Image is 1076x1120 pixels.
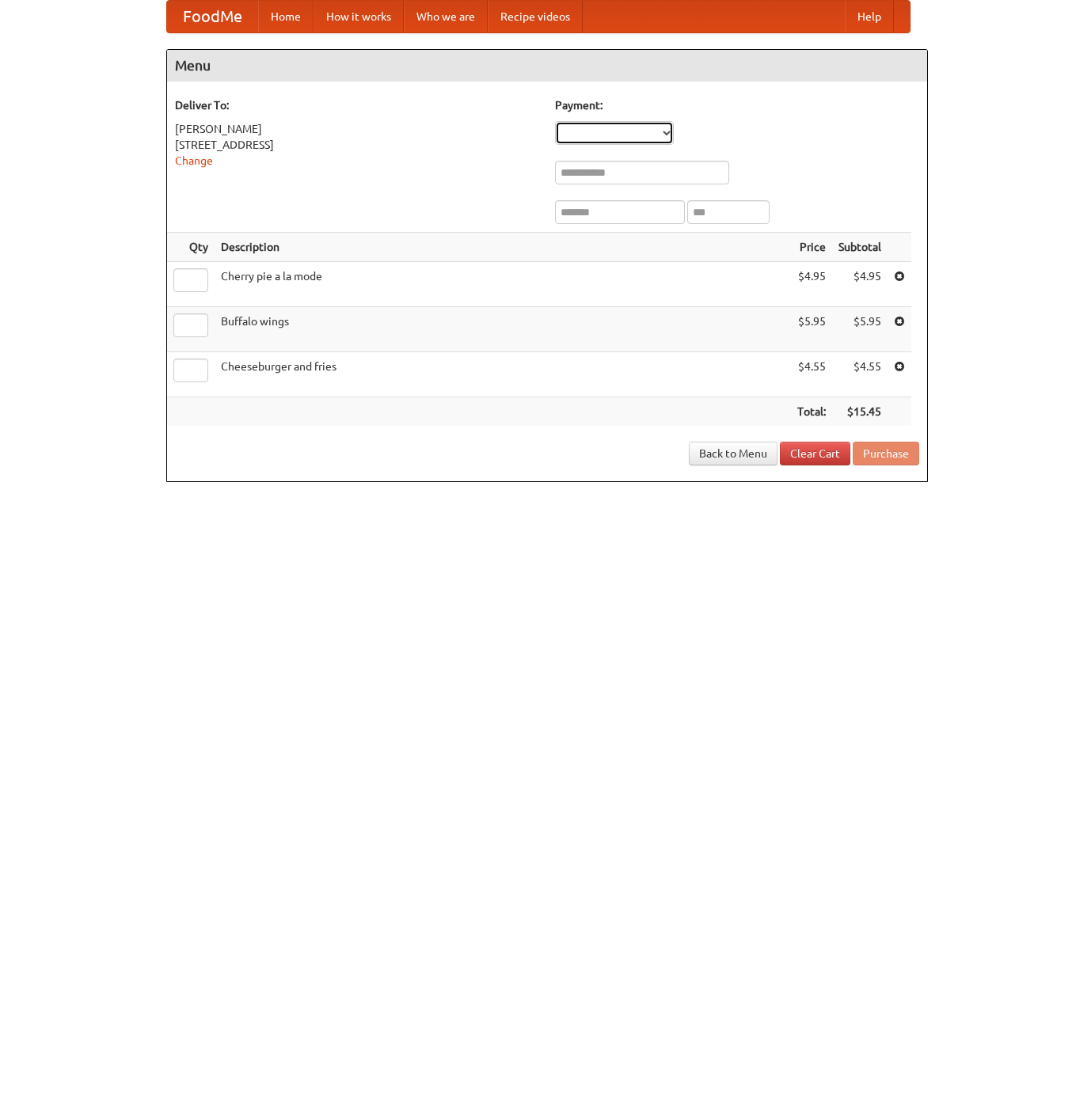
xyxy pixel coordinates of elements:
[853,442,919,465] button: Purchase
[215,262,791,307] td: Cherry pie a la mode
[167,50,927,82] h4: Menu
[845,1,894,32] a: Help
[832,352,888,397] td: $4.55
[215,352,791,397] td: Cheeseburger and fries
[832,307,888,352] td: $5.95
[175,121,539,137] div: [PERSON_NAME]
[175,154,213,167] a: Change
[404,1,488,32] a: Who we are
[791,262,832,307] td: $4.95
[488,1,583,32] a: Recipe videos
[175,97,539,113] h5: Deliver To:
[832,262,888,307] td: $4.95
[791,233,832,262] th: Price
[258,1,314,32] a: Home
[791,352,832,397] td: $4.55
[314,1,404,32] a: How it works
[167,233,215,262] th: Qty
[780,442,850,465] a: Clear Cart
[175,137,539,153] div: [STREET_ADDRESS]
[791,307,832,352] td: $5.95
[555,97,919,113] h5: Payment:
[215,307,791,352] td: Buffalo wings
[832,397,888,427] th: $15.45
[689,442,778,465] a: Back to Menu
[215,233,791,262] th: Description
[832,233,888,262] th: Subtotal
[791,397,832,427] th: Total:
[167,1,258,32] a: FoodMe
